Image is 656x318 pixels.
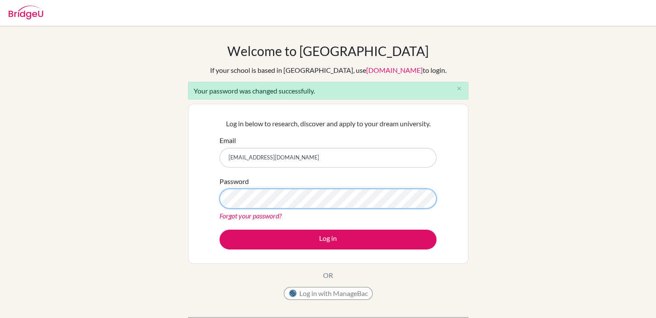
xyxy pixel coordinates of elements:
a: Forgot your password? [220,212,282,220]
i: close [456,85,462,92]
h1: Welcome to [GEOGRAPHIC_DATA] [227,43,429,59]
label: Email [220,135,236,146]
button: Log in with ManageBac [284,287,373,300]
div: Your password was changed successfully. [188,82,468,100]
p: Log in below to research, discover and apply to your dream university. [220,118,436,129]
div: If your school is based in [GEOGRAPHIC_DATA], use to login. [210,65,446,75]
p: OR [323,270,333,281]
a: [DOMAIN_NAME] [366,66,423,74]
button: Close [451,82,468,95]
button: Log in [220,230,436,249]
label: Password [220,176,249,187]
img: Bridge-U [9,6,43,19]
